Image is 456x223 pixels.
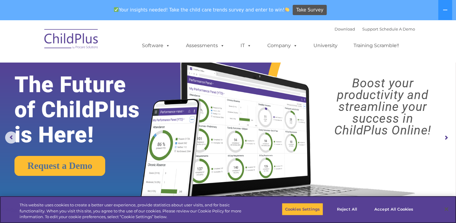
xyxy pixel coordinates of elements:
a: Download [335,27,355,31]
rs-layer: Boost your productivity and streamline your success in ChildPlus Online! [315,77,450,136]
a: Take Survey [293,5,327,15]
button: Cookies Settings [282,203,323,215]
span: Your insights needed! Take the child care trends survey and enter to win! [112,4,292,16]
img: ✅ [114,7,118,12]
a: Schedule A Demo [379,27,415,31]
span: Phone number [84,65,109,69]
a: IT [234,40,257,52]
button: Close [440,202,453,216]
rs-layer: The Future of ChildPlus is Here! [14,72,160,147]
img: 👏 [285,7,289,12]
button: Accept All Cookies [371,203,417,215]
a: Support [362,27,378,31]
span: Last name [84,40,102,44]
img: ChildPlus by Procare Solutions [41,25,102,55]
button: Reject All [328,203,366,215]
a: Software [136,40,176,52]
a: University [307,40,344,52]
font: | [335,27,415,31]
a: Company [261,40,303,52]
a: Assessments [180,40,231,52]
a: Training Scramble!! [348,40,405,52]
a: Request a Demo [14,156,105,176]
span: Take Survey [296,5,323,15]
div: This website uses cookies to create a better user experience, provide statistics about user visit... [20,202,251,220]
